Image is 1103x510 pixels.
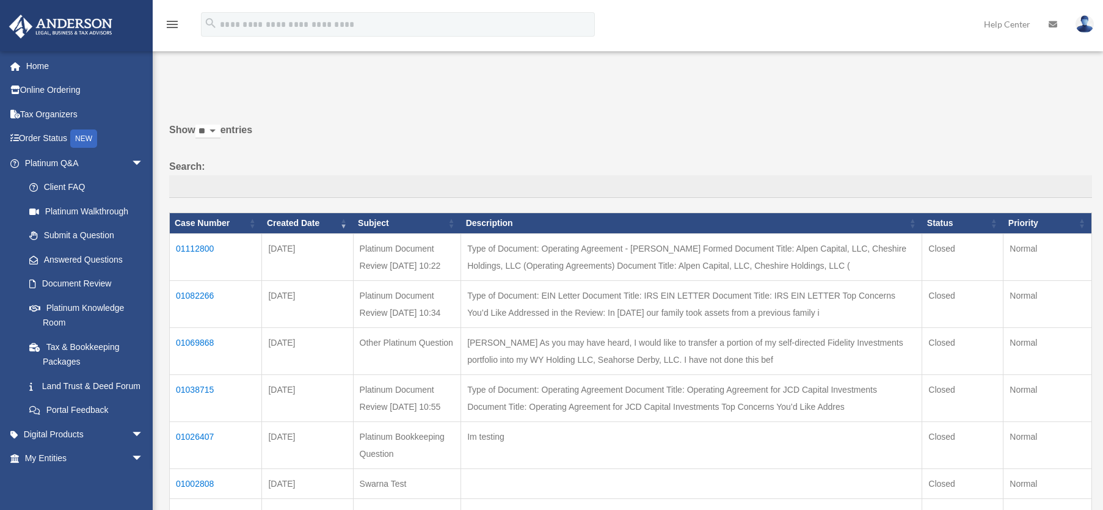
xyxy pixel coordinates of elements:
td: Swarna Test [353,469,461,499]
i: search [204,16,217,30]
td: Normal [1003,281,1092,328]
td: Platinum Document Review [DATE] 10:34 [353,281,461,328]
i: menu [165,17,180,32]
td: Im testing [461,422,922,469]
a: Answered Questions [17,247,150,272]
td: 01038715 [170,375,262,422]
th: Priority: activate to sort column ascending [1003,213,1092,234]
th: Created Date: activate to sort column ascending [262,213,353,234]
a: Order StatusNEW [9,126,162,151]
label: Search: [169,158,1092,199]
a: Submit a Question [17,224,156,248]
a: Client FAQ [17,175,156,200]
a: Portal Feedback [17,398,156,423]
div: NEW [70,129,97,148]
td: Closed [922,469,1003,499]
td: [DATE] [262,469,353,499]
td: 01069868 [170,328,262,375]
td: [DATE] [262,375,353,422]
a: Platinum Q&Aarrow_drop_down [9,151,156,175]
a: Platinum Knowledge Room [17,296,156,335]
td: 01002808 [170,469,262,499]
td: [DATE] [262,281,353,328]
td: [DATE] [262,328,353,375]
input: Search: [169,175,1092,199]
td: Type of Document: Operating Agreement - [PERSON_NAME] Formed Document Title: Alpen Capital, LLC, ... [461,234,922,281]
img: Anderson Advisors Platinum Portal [5,15,116,38]
td: Other Platinum Question [353,328,461,375]
select: Showentries [195,125,220,139]
th: Subject: activate to sort column ascending [353,213,461,234]
td: [DATE] [262,422,353,469]
a: Platinum Walkthrough [17,199,156,224]
td: Platinum Document Review [DATE] 10:55 [353,375,461,422]
td: Normal [1003,328,1092,375]
a: Digital Productsarrow_drop_down [9,422,162,446]
a: Land Trust & Deed Forum [17,374,156,398]
span: arrow_drop_down [131,422,156,447]
th: Status: activate to sort column ascending [922,213,1003,234]
td: Platinum Bookkeeping Question [353,422,461,469]
img: User Pic [1076,15,1094,33]
td: Normal [1003,375,1092,422]
a: Tax Organizers [9,102,162,126]
td: Normal [1003,422,1092,469]
td: Closed [922,281,1003,328]
td: Type of Document: Operating Agreement Document Title: Operating Agreement for JCD Capital Investm... [461,375,922,422]
span: arrow_drop_down [131,151,156,176]
td: Closed [922,328,1003,375]
td: [PERSON_NAME] As you may have heard, I would like to transfer a portion of my self-directed Fidel... [461,328,922,375]
th: Case Number: activate to sort column ascending [170,213,262,234]
th: Description: activate to sort column ascending [461,213,922,234]
a: Document Review [17,272,156,296]
td: [DATE] [262,234,353,281]
td: Type of Document: EIN Letter Document Title: IRS EIN LETTER Document Title: IRS EIN LETTER Top Co... [461,281,922,328]
td: Closed [922,422,1003,469]
a: Tax & Bookkeeping Packages [17,335,156,374]
a: My Entitiesarrow_drop_down [9,446,162,471]
td: Platinum Document Review [DATE] 10:22 [353,234,461,281]
label: Show entries [169,122,1092,151]
a: Home [9,54,162,78]
span: arrow_drop_down [131,446,156,472]
td: 01026407 [170,422,262,469]
td: Normal [1003,234,1092,281]
a: Online Ordering [9,78,162,103]
td: 01112800 [170,234,262,281]
a: menu [165,21,180,32]
td: Closed [922,375,1003,422]
td: 01082266 [170,281,262,328]
td: Closed [922,234,1003,281]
